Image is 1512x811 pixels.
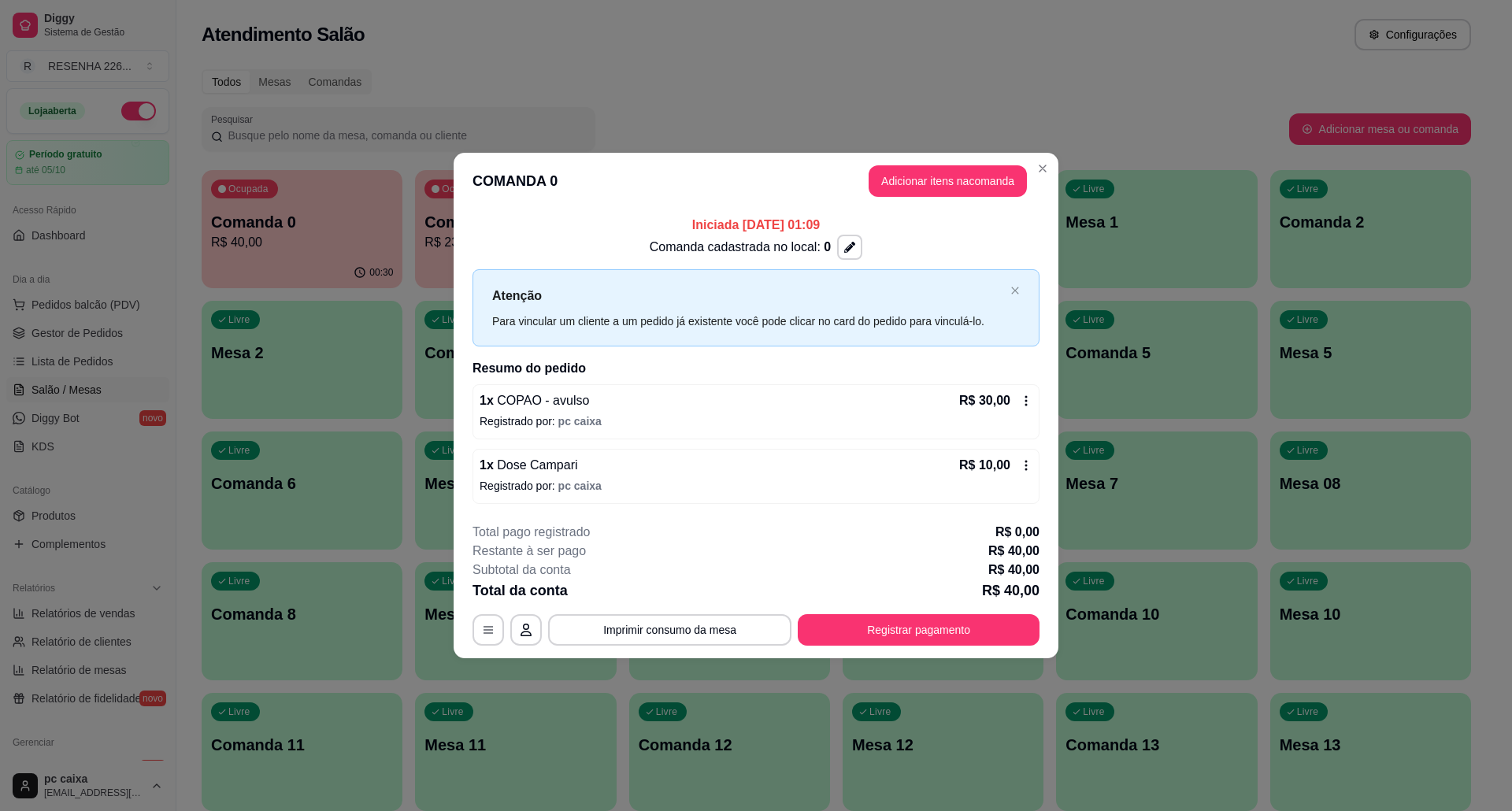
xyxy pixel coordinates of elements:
p: Restante à ser pago [472,542,586,561]
span: pc caixa [558,480,602,492]
button: Registrar pagamento [798,614,1039,646]
p: Subtotal da conta [472,561,571,580]
p: Comanda cadastrada no local: [650,238,831,257]
p: R$ 30,00 [959,391,1010,410]
p: R$ 0,00 [995,523,1039,542]
button: close [1010,286,1020,296]
p: Registrado por: [480,478,1032,494]
div: Para vincular um cliente a um pedido já existente você pode clicar no card do pedido para vinculá... [492,313,1004,330]
p: 1 x [480,391,589,410]
p: R$ 40,00 [988,542,1039,561]
span: Dose Campari [494,458,578,472]
span: pc caixa [558,415,602,428]
span: COPAO - avulso [494,394,590,407]
p: Iniciada [DATE] 01:09 [472,216,1039,235]
p: R$ 40,00 [982,580,1039,602]
button: Imprimir consumo da mesa [548,614,791,646]
p: R$ 40,00 [988,561,1039,580]
header: COMANDA 0 [454,153,1058,209]
p: R$ 10,00 [959,456,1010,475]
span: close [1010,286,1020,295]
button: Adicionar itens nacomanda [869,165,1027,197]
p: 1 x [480,456,578,475]
p: Atenção [492,286,1004,306]
button: Close [1030,156,1055,181]
h2: Resumo do pedido [472,359,1039,378]
p: Registrado por: [480,413,1032,429]
p: Total da conta [472,580,568,602]
span: 0 [824,240,831,254]
p: Total pago registrado [472,523,590,542]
